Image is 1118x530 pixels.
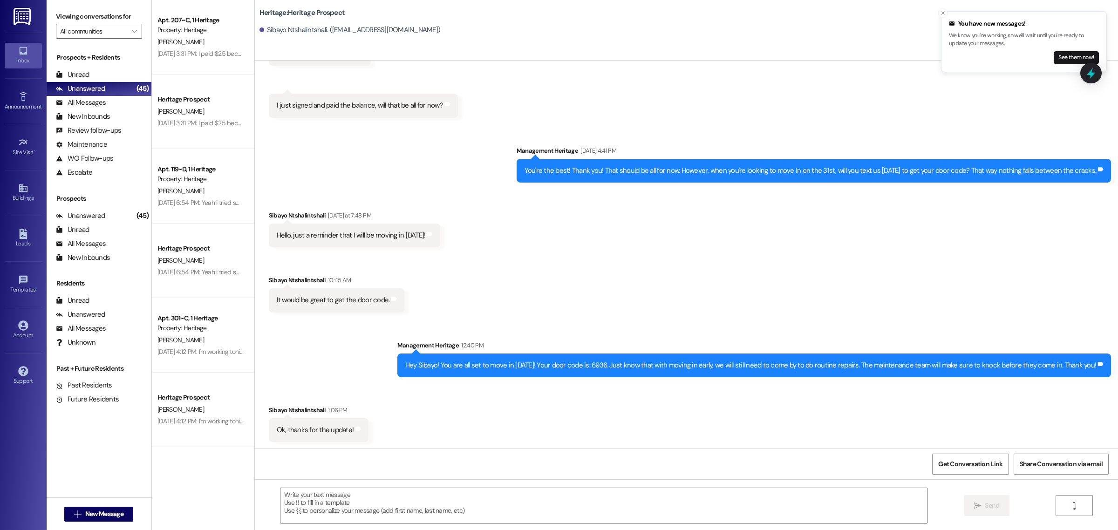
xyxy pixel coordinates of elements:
a: Inbox [5,43,42,68]
div: Sibayo Ntshalintshali. ([EMAIL_ADDRESS][DOMAIN_NAME]) [259,25,441,35]
a: Leads [5,226,42,251]
span: [PERSON_NAME] [157,256,204,265]
div: Unread [56,225,89,235]
div: (45) [134,209,151,223]
div: [DATE] 4:12 PM: I'm working tonight but I'll have it done before 8:00pm if that's okay. [157,417,379,425]
button: Get Conversation Link [932,454,1009,475]
img: ResiDesk Logo [14,8,33,25]
button: Share Conversation via email [1014,454,1109,475]
div: Hello, just a reminder that I will be moving in [DATE]! [277,231,426,240]
div: All Messages [56,98,106,108]
div: You're the best! Thank you! That should be all for now. However, when you're looking to move in o... [525,166,1097,176]
div: Maintenance [56,140,107,149]
a: Templates • [5,272,42,297]
button: See them now! [1054,51,1099,64]
div: 10:45 AM [326,275,351,285]
span: • [36,285,37,292]
div: Sibayo Ntshalintshali [269,275,405,288]
div: Prospects [47,194,151,204]
label: Viewing conversations for [56,9,142,24]
div: You have new messages! [949,19,1099,28]
span: [PERSON_NAME] [157,336,204,344]
div: [DATE] 6:54 PM: Yeah i tried switching it over but it didnt tell me how much was due [157,198,382,207]
div: Past Residents [56,381,112,390]
div: Escalate [56,168,92,177]
div: [DATE] 4:12 PM: I'm working tonight but I'll have it done before 8:00pm if that's okay. [157,347,379,356]
span: Share Conversation via email [1020,459,1103,469]
div: Past + Future Residents [47,364,151,374]
div: All Messages [56,239,106,249]
div: Property: Heritage [157,323,244,333]
div: Management Heritage [397,340,1111,353]
div: WO Follow-ups [56,154,113,163]
i:  [132,27,137,35]
div: Residents [47,279,151,288]
div: Unanswered [56,310,105,319]
span: Send [985,501,999,510]
i:  [1070,502,1077,510]
div: Apt. 207~C, 1 Heritage [157,15,244,25]
a: Site Visit • [5,135,42,160]
div: New Inbounds [56,253,110,263]
div: Ok, thanks for the update! [277,425,354,435]
a: Buildings [5,180,42,205]
b: Heritage: Heritage Prospect [259,8,345,18]
div: Unread [56,296,89,306]
div: Future Residents [56,394,119,404]
div: Management Heritage [517,146,1111,159]
div: Hey Sibayo! You are all set to move in [DATE]! Your door code is: 6936. Just know that with movin... [405,360,1097,370]
div: Sibayo Ntshalintshali [269,211,441,224]
div: Heritage Prospect [157,95,244,104]
div: 12:40 PM [459,340,484,350]
div: Property: Heritage [157,174,244,184]
span: New Message [85,509,123,519]
div: I just signed and paid the balance, will that be all for now? [277,101,443,110]
i:  [74,510,81,518]
a: Account [5,318,42,343]
button: Close toast [938,8,948,18]
div: New Inbounds [56,112,110,122]
span: • [34,148,35,154]
div: Sibayo Ntshalintshali [269,405,369,418]
div: Heritage Prospect [157,244,244,253]
div: (45) [134,82,151,96]
span: [PERSON_NAME] [157,38,204,46]
p: We know you're working, so we'll wait until you're ready to update your messages. [949,32,1099,48]
i:  [974,502,981,510]
div: Prospects + Residents [47,53,151,62]
div: It would be great to get the door code. [277,295,390,305]
input: All communities [60,24,127,39]
div: Apt. 301~C, 1 Heritage [157,313,244,323]
span: • [41,102,43,109]
div: 1:06 PM [326,405,347,415]
span: [PERSON_NAME] [157,107,204,116]
div: Unanswered [56,211,105,221]
div: [DATE] 4:41 PM [578,146,616,156]
div: Property: Heritage [157,25,244,35]
span: [PERSON_NAME] [157,405,204,414]
button: Send [964,495,1009,516]
div: Apt. 119~D, 1 Heritage [157,164,244,174]
div: Review follow-ups [56,126,121,136]
div: [DATE] at 7:48 PM [326,211,371,220]
button: New Message [64,507,133,522]
div: Unanswered [56,84,105,94]
div: Apt. 115~E, 1 Heritage [157,462,244,472]
div: Unread [56,70,89,80]
div: [DATE] 6:54 PM: Yeah i tried switching it over but it didnt tell me how much was due [157,268,382,276]
span: Get Conversation Link [938,459,1002,469]
div: Unknown [56,338,95,347]
div: All Messages [56,324,106,333]
div: Heritage Prospect [157,393,244,402]
a: Support [5,363,42,388]
span: [PERSON_NAME] [157,187,204,195]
